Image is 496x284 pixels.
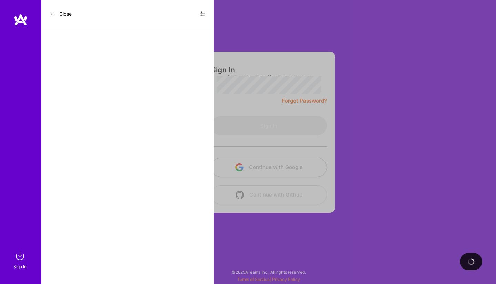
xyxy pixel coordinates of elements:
[50,8,72,19] button: Close
[14,249,27,270] a: sign inSign In
[14,14,28,26] img: logo
[13,249,27,263] img: sign in
[13,263,27,270] div: Sign In
[467,257,475,266] img: loading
